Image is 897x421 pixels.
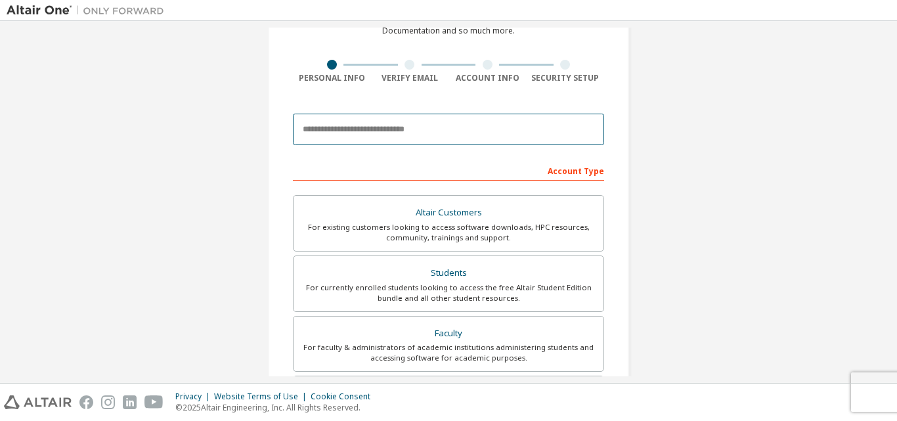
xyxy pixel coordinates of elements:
div: Faculty [301,324,596,343]
div: Cookie Consent [311,391,378,402]
div: For existing customers looking to access software downloads, HPC resources, community, trainings ... [301,222,596,243]
div: Account Info [448,73,527,83]
img: Altair One [7,4,171,17]
img: altair_logo.svg [4,395,72,409]
div: Security Setup [527,73,605,83]
div: Altair Customers [301,204,596,222]
img: youtube.svg [144,395,164,409]
div: Privacy [175,391,214,402]
div: Website Terms of Use [214,391,311,402]
div: For currently enrolled students looking to access the free Altair Student Edition bundle and all ... [301,282,596,303]
div: Personal Info [293,73,371,83]
img: instagram.svg [101,395,115,409]
div: Verify Email [371,73,449,83]
p: © 2025 Altair Engineering, Inc. All Rights Reserved. [175,402,378,413]
div: Students [301,264,596,282]
div: Account Type [293,160,604,181]
img: facebook.svg [79,395,93,409]
img: linkedin.svg [123,395,137,409]
div: For faculty & administrators of academic institutions administering students and accessing softwa... [301,342,596,363]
